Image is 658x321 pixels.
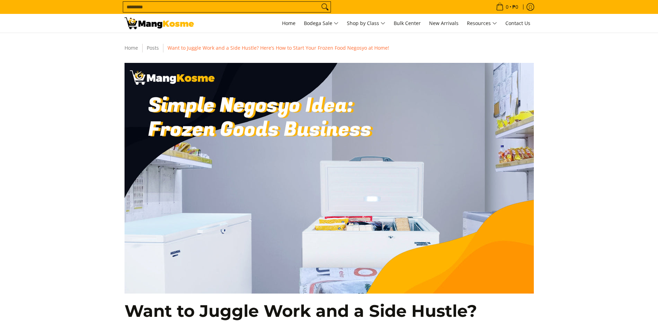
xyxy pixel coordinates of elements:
[319,2,331,12] button: Search
[304,19,339,28] span: Bodega Sale
[168,44,389,51] span: Want to Juggle Work and a Side Hustle? Here’s How to Start Your Frozen Food Negosyo at Home!
[502,14,534,33] a: Contact Us
[125,44,138,51] a: Home
[147,44,159,51] a: Posts
[463,14,501,33] a: Resources
[125,63,534,294] img: https://mangkosme.com/pages/negosyo-hub
[282,20,296,26] span: Home
[505,5,510,9] span: 0
[390,14,424,33] a: Bulk Center
[494,3,520,11] span: •
[201,14,534,33] nav: Main Menu
[279,14,299,33] a: Home
[125,17,194,29] img: Small Business You Can Start at Home: Frozen Goods l Mang Kosme
[300,14,342,33] a: Bodega Sale
[467,19,497,28] span: Resources
[347,19,385,28] span: Shop by Class
[121,43,537,52] nav: Breadcrumbs
[426,14,462,33] a: New Arrivals
[429,20,459,26] span: New Arrivals
[343,14,389,33] a: Shop by Class
[505,20,530,26] span: Contact Us
[511,5,519,9] span: ₱0
[394,20,421,26] span: Bulk Center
